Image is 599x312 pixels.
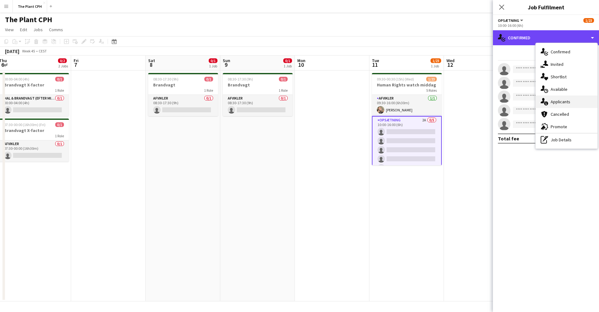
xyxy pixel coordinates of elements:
[222,61,230,68] span: 9
[148,58,155,63] span: Sat
[284,64,292,68] div: 1 Job
[39,49,47,53] div: CEST
[426,88,437,93] span: 5 Roles
[297,58,305,63] span: Mon
[55,122,64,127] span: 0/1
[148,73,218,116] app-job-card: 08:30-17:30 (9h)0/1Brandvagt1 RoleAfvikler0/108:30-17:30 (9h)
[371,61,379,68] span: 11
[153,77,178,81] span: 08:30-17:30 (9h)
[377,77,414,81] span: 09:30-00:30 (15h) (Wed)
[498,23,594,28] div: 10:00-16:00 (6h)
[551,99,570,105] span: Applicants
[204,88,213,93] span: 1 Role
[372,58,379,63] span: Tue
[431,58,441,63] span: 1/23
[148,95,218,116] app-card-role: Afvikler0/108:30-17:30 (9h)
[296,61,305,68] span: 10
[372,116,442,175] app-card-role: Opsætning2A0/510:00-16:00 (6h)
[204,77,213,81] span: 0/1
[551,124,567,129] span: Promote
[551,74,567,80] span: Shortlist
[4,122,46,127] span: 07:30-00:00 (16h30m) (Fri)
[498,18,519,23] span: Opsætning
[46,26,66,34] a: Comms
[55,88,64,93] span: 1 Role
[55,134,64,138] span: 1 Role
[58,58,67,63] span: 0/2
[33,27,43,32] span: Jobs
[279,77,288,81] span: 0/1
[223,58,230,63] span: Sun
[426,77,437,81] span: 1/23
[372,95,442,116] app-card-role: Afvikler1/109:30-16:00 (6h30m)[PERSON_NAME]
[228,77,253,81] span: 08:30-17:30 (9h)
[498,135,519,142] div: Total fee
[372,73,442,165] app-job-card: 09:30-00:30 (15h) (Wed)1/23Human Rights watch middag5 RolesAfvikler1/109:30-16:00 (6h30m)[PERSON_...
[17,26,30,34] a: Edit
[223,95,293,116] app-card-role: Afvikler0/108:30-17:30 (9h)
[493,30,599,45] div: Confirmed
[551,49,570,55] span: Confirmed
[5,15,52,24] h1: The Plant CPH
[20,27,27,32] span: Edit
[283,58,292,63] span: 0/1
[21,49,36,53] span: Week 45
[446,61,455,68] span: 12
[209,58,217,63] span: 0/1
[55,77,64,81] span: 0/1
[583,18,594,23] span: 1/23
[551,61,563,67] span: Invited
[4,77,29,81] span: 00:00-04:00 (4h)
[279,88,288,93] span: 1 Role
[551,111,569,117] span: Cancelled
[13,0,47,12] button: The Plant CPH
[31,26,45,34] a: Jobs
[536,134,597,146] div: Job Details
[148,82,218,88] h3: Brandvagt
[2,26,16,34] a: View
[147,61,155,68] span: 8
[551,86,567,92] span: Available
[372,82,442,88] h3: Human Rights watch middag
[73,61,79,68] span: 7
[493,3,599,11] h3: Job Fulfilment
[74,58,79,63] span: Fri
[58,64,68,68] div: 2 Jobs
[446,58,455,63] span: Wed
[49,27,63,32] span: Comms
[209,64,217,68] div: 1 Job
[5,48,19,54] div: [DATE]
[5,27,14,32] span: View
[431,64,441,68] div: 1 Job
[223,73,293,116] app-job-card: 08:30-17:30 (9h)0/1Brandvagt1 RoleAfvikler0/108:30-17:30 (9h)
[498,18,524,23] button: Opsætning
[223,82,293,88] h3: Brandvagt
